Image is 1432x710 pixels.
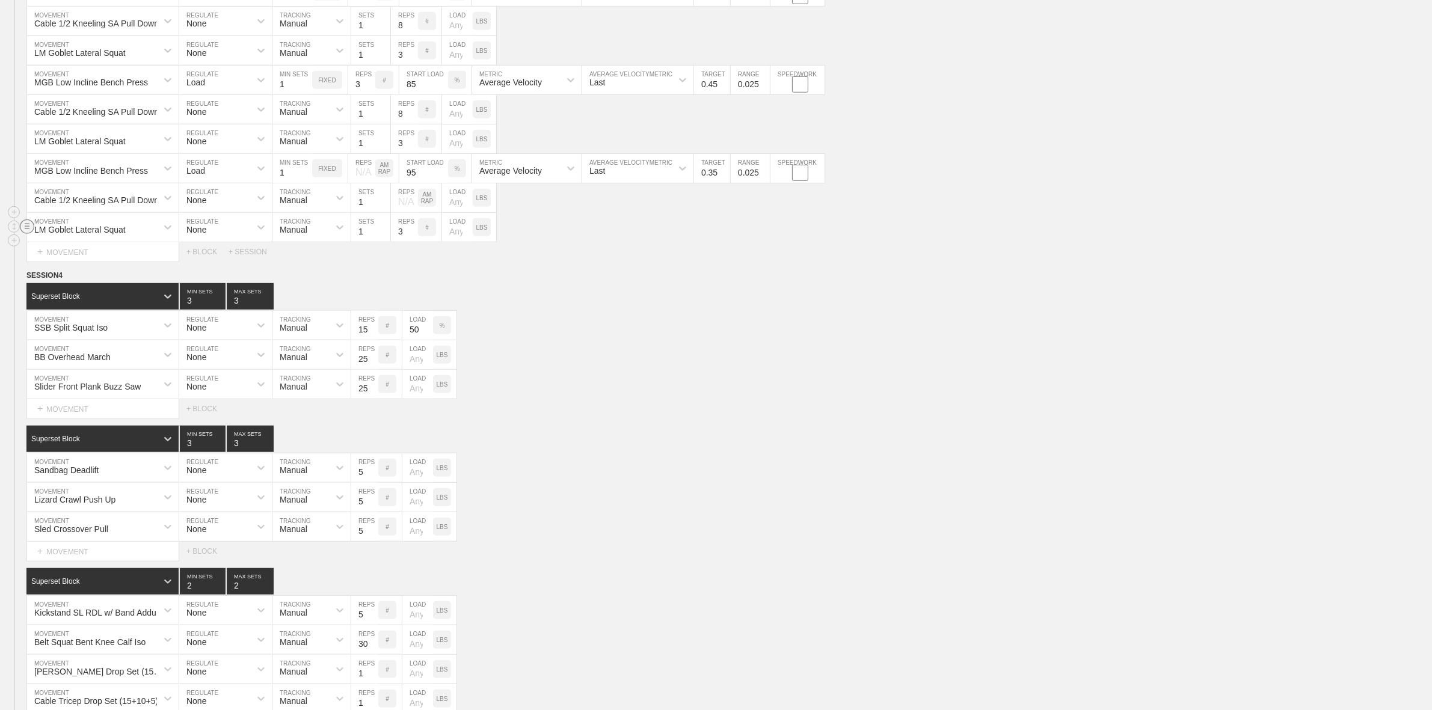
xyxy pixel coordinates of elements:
[383,77,386,84] p: #
[425,47,429,54] p: #
[280,19,307,28] div: Manual
[31,292,80,301] div: Superset Block
[437,494,448,501] p: LBS
[280,524,307,534] div: Manual
[26,242,179,262] div: MOVEMENT
[34,465,99,475] div: Sandbag Deadlift
[442,124,473,153] input: Any
[437,352,448,358] p: LBS
[437,524,448,530] p: LBS
[386,381,389,388] p: #
[402,370,433,399] input: Any
[34,195,159,205] div: Cable 1/2 Kneeling SA Pull Down
[37,403,43,414] span: +
[34,524,108,534] div: Sled Crossover Pull
[186,524,206,534] div: None
[280,465,307,475] div: Manual
[280,352,307,362] div: Manual
[442,7,473,35] input: Any
[479,78,542,87] div: Average Velocity
[280,136,307,146] div: Manual
[386,465,389,471] p: #
[399,154,448,183] input: Any
[402,512,433,541] input: Any
[34,495,115,504] div: Lizard Crawl Push Up
[442,183,473,212] input: Any
[437,381,448,388] p: LBS
[437,666,448,673] p: LBS
[34,696,158,706] div: Cable Tricep Drop Set (15+10+5)
[402,655,433,684] input: Any
[386,352,389,358] p: #
[186,107,206,117] div: None
[227,426,274,452] input: None
[437,696,448,702] p: LBS
[34,225,126,234] div: LM Goblet Lateral Squat
[425,106,429,113] p: #
[186,48,206,58] div: None
[1372,652,1432,710] iframe: Chat Widget
[402,596,433,625] input: Any
[476,18,488,25] p: LBS
[186,136,206,146] div: None
[34,78,148,87] div: MGB Low Incline Bench Press
[479,166,542,176] div: Average Velocity
[34,48,126,58] div: LM Goblet Lateral Squat
[442,36,473,65] input: Any
[386,607,389,614] p: #
[186,248,229,256] div: + BLOCK
[476,47,488,54] p: LBS
[26,271,63,280] span: SESSION 4
[34,608,165,617] div: Kickstand SL RDL w/ Band Adduction Iso
[280,225,307,234] div: Manual
[476,136,488,142] p: LBS
[34,382,141,391] div: Slider Front Plank Buzz Saw
[280,667,307,676] div: Manual
[34,107,159,117] div: Cable 1/2 Kneeling SA Pull Down
[418,191,436,204] p: AM RAP
[186,465,206,475] div: None
[34,136,126,146] div: LM Goblet Lateral Squat
[280,608,307,617] div: Manual
[402,453,433,482] input: Any
[280,107,307,117] div: Manual
[402,625,433,654] input: Any
[186,637,206,647] div: None
[34,323,108,332] div: SSB Split Squat Iso
[375,162,393,175] p: AM RAP
[227,283,274,310] input: None
[34,19,159,28] div: Cable 1/2 Kneeling SA Pull Down
[399,66,448,94] input: Any
[280,696,307,706] div: Manual
[437,465,448,471] p: LBS
[386,637,389,643] p: #
[386,494,389,501] p: #
[402,340,433,369] input: Any
[386,524,389,530] p: #
[425,136,429,142] p: #
[589,166,605,176] div: Last
[425,18,429,25] p: #
[476,106,488,113] p: LBS
[348,159,375,178] div: N/A
[402,483,433,512] input: Any
[229,248,277,256] div: + SESSION
[386,322,389,329] p: #
[31,577,80,586] div: Superset Block
[442,95,473,124] input: Any
[437,637,448,643] p: LBS
[186,78,205,87] div: Load
[186,225,206,234] div: None
[280,637,307,647] div: Manual
[37,546,43,556] span: +
[318,165,336,172] p: FIXED
[26,542,179,562] div: MOVEMENT
[186,547,229,555] div: + BLOCK
[437,607,448,614] p: LBS
[280,48,307,58] div: Manual
[280,495,307,504] div: Manual
[476,224,488,231] p: LBS
[386,696,389,702] p: #
[186,495,206,504] div: None
[186,323,206,332] div: None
